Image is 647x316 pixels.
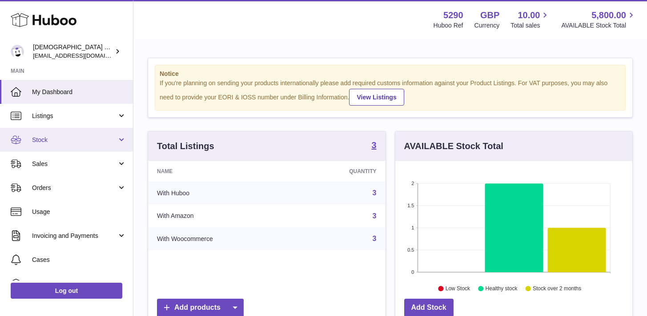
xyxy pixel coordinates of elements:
span: Orders [32,184,117,192]
a: 3 [373,212,377,220]
td: With Huboo [148,182,295,205]
text: 0.5 [407,247,414,253]
div: Huboo Ref [434,21,463,30]
a: 3 [371,141,376,151]
h3: Total Listings [157,140,214,152]
div: If you're planning on sending your products internationally please add required customs informati... [160,79,621,106]
span: AVAILABLE Stock Total [561,21,636,30]
strong: 5290 [443,9,463,21]
span: Total sales [510,21,550,30]
th: Quantity [295,161,385,182]
strong: GBP [480,9,499,21]
span: Stock [32,136,117,144]
h3: AVAILABLE Stock Total [404,140,503,152]
text: Healthy stock [485,285,518,292]
text: Stock over 2 months [533,285,581,292]
div: Currency [474,21,500,30]
span: Cases [32,256,126,264]
a: 10.00 Total sales [510,9,550,30]
span: [EMAIL_ADDRESS][DOMAIN_NAME] [33,52,131,59]
text: 2 [411,181,414,186]
span: Channels [32,280,126,288]
span: Listings [32,112,117,120]
th: Name [148,161,295,182]
span: Sales [32,160,117,168]
a: 5,800.00 AVAILABLE Stock Total [561,9,636,30]
td: With Woocommerce [148,227,295,250]
td: With Amazon [148,205,295,228]
strong: Notice [160,70,621,78]
span: Invoicing and Payments [32,232,117,240]
span: Usage [32,208,126,216]
span: 5,800.00 [591,9,626,21]
span: My Dashboard [32,88,126,96]
strong: 3 [371,141,376,150]
a: 3 [373,189,377,197]
text: Low Stock [445,285,470,292]
span: 10.00 [518,9,540,21]
text: 0 [411,269,414,275]
div: [DEMOGRAPHIC_DATA] Charity [33,43,113,60]
img: info@muslimcharity.org.uk [11,45,24,58]
a: View Listings [349,89,404,106]
a: 3 [373,235,377,242]
text: 1 [411,225,414,230]
text: 1.5 [407,203,414,208]
a: Log out [11,283,122,299]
